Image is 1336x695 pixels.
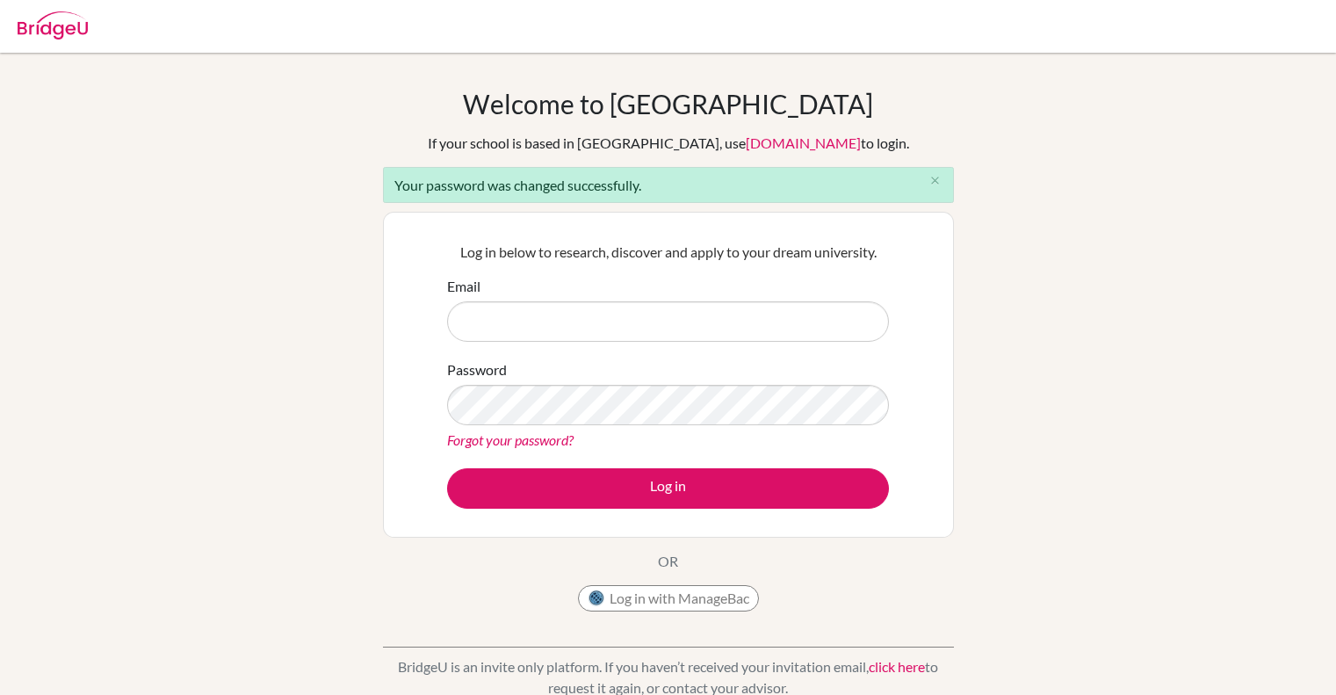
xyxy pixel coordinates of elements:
[658,551,678,572] p: OR
[746,134,861,151] a: [DOMAIN_NAME]
[383,167,954,203] div: Your password was changed successfully.
[447,276,480,297] label: Email
[463,88,873,119] h1: Welcome to [GEOGRAPHIC_DATA]
[918,168,953,194] button: Close
[928,174,942,187] i: close
[18,11,88,40] img: Bridge-U
[428,133,909,154] div: If your school is based in [GEOGRAPHIC_DATA], use to login.
[869,658,925,675] a: click here
[447,468,889,509] button: Log in
[447,359,507,380] label: Password
[447,431,574,448] a: Forgot your password?
[447,242,889,263] p: Log in below to research, discover and apply to your dream university.
[578,585,759,612] button: Log in with ManageBac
